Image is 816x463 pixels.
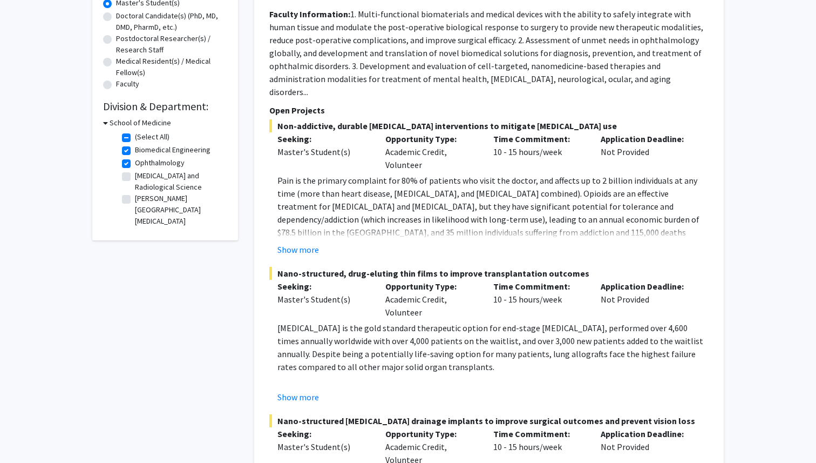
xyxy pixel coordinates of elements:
div: Academic Credit, Volunteer [377,132,485,171]
h3: School of Medicine [110,117,171,129]
iframe: Chat [8,414,46,455]
p: Opportunity Type: [385,132,477,145]
button: Show more [277,391,319,404]
label: [MEDICAL_DATA] and Radiological Science [135,170,225,193]
label: Medical Resident(s) / Medical Fellow(s) [116,56,227,78]
p: Pain is the primary complaint for 80% of patients who visit the doctor, and affects up to 2 billi... [277,174,709,265]
label: Faculty [116,78,139,90]
div: Master's Student(s) [277,293,369,306]
p: Application Deadline: [601,427,692,440]
div: Not Provided [593,280,701,319]
label: (Select All) [135,131,169,143]
label: Biomedical Engineering [135,144,210,156]
div: Academic Credit, Volunteer [377,280,485,319]
h2: Division & Department: [103,100,227,113]
label: Ophthalmology [135,157,185,169]
p: Application Deadline: [601,132,692,145]
span: Nano-structured, drug-eluting thin films to improve transplantation outcomes [269,267,709,280]
p: Seeking: [277,132,369,145]
p: [MEDICAL_DATA] is the gold standard therapeutic option for end-stage [MEDICAL_DATA], performed ov... [277,321,709,373]
p: Opportunity Type: [385,280,477,293]
button: Show more [277,243,319,256]
div: 10 - 15 hours/week [485,132,593,171]
p: Seeking: [277,427,369,440]
div: 10 - 15 hours/week [485,280,593,319]
div: Master's Student(s) [277,145,369,158]
label: Doctoral Candidate(s) (PhD, MD, DMD, PharmD, etc.) [116,10,227,33]
p: Time Commitment: [493,427,585,440]
label: [PERSON_NAME][GEOGRAPHIC_DATA][MEDICAL_DATA] [135,193,225,227]
p: Opportunity Type: [385,427,477,440]
p: Open Projects [269,104,709,117]
b: Faculty Information: [269,9,350,19]
p: Time Commitment: [493,132,585,145]
div: Master's Student(s) [277,440,369,453]
p: Application Deadline: [601,280,692,293]
span: Non-addictive, durable [MEDICAL_DATA] interventions to mitigate [MEDICAL_DATA] use [269,119,709,132]
div: Not Provided [593,132,701,171]
span: Nano-structured [MEDICAL_DATA] drainage implants to improve surgical outcomes and prevent vision ... [269,414,709,427]
label: Postdoctoral Researcher(s) / Research Staff [116,33,227,56]
p: Time Commitment: [493,280,585,293]
p: Seeking: [277,280,369,293]
fg-read-more: 1. Multi-functional biomaterials and medical devices with the ability to safely integrate with hu... [269,9,703,97]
